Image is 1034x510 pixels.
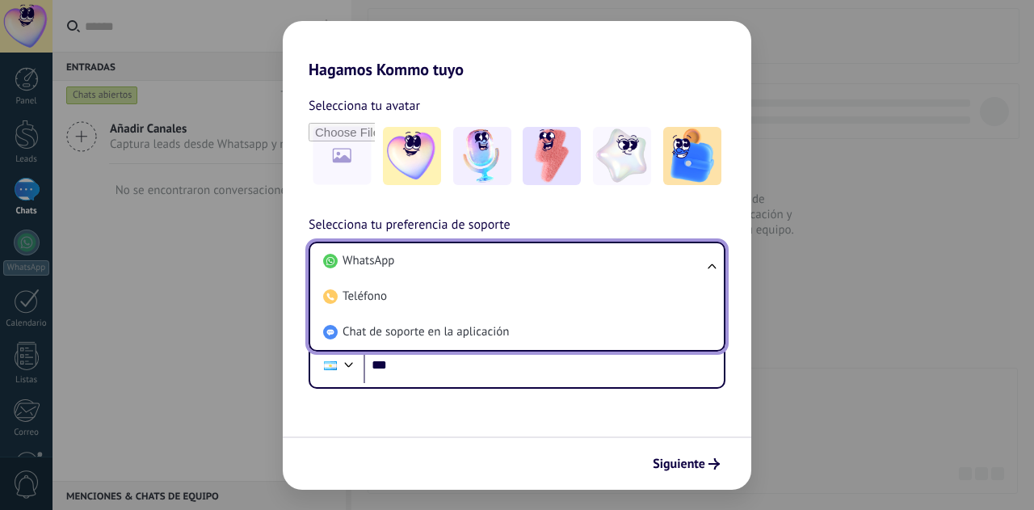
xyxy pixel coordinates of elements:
span: WhatsApp [343,253,394,269]
h2: Hagamos Kommo tuyo [283,21,751,79]
button: Siguiente [645,450,727,478]
div: Argentina: + 54 [315,348,346,382]
span: Siguiente [653,458,705,470]
img: -3.jpeg [523,127,581,185]
img: -5.jpeg [663,127,721,185]
img: -2.jpeg [453,127,511,185]
span: Teléfono [343,289,387,305]
span: Selecciona tu avatar [309,95,420,116]
span: Chat de soporte en la aplicación [343,324,509,340]
span: Selecciona tu preferencia de soporte [309,215,511,236]
img: -1.jpeg [383,127,441,185]
img: -4.jpeg [593,127,651,185]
